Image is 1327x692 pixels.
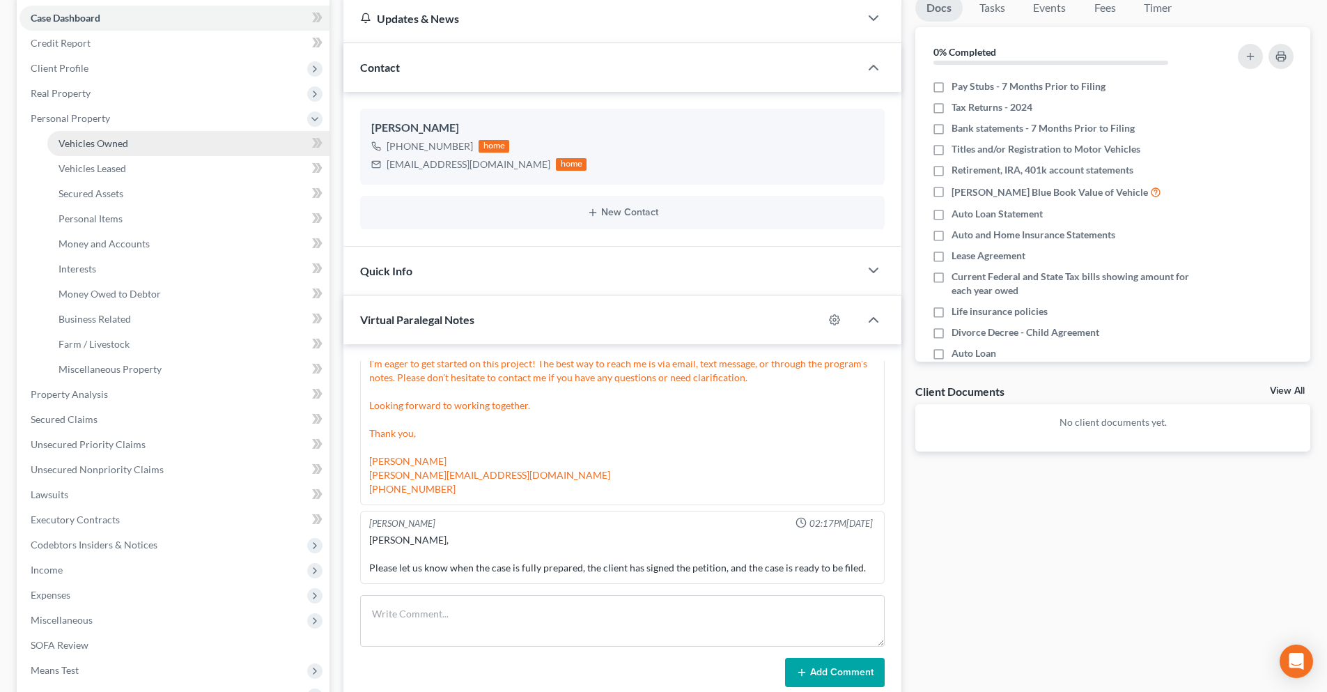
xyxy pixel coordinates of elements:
span: Vehicles Leased [59,162,126,174]
a: Unsecured Priority Claims [20,432,329,457]
span: Money Owed to Debtor [59,288,161,300]
div: [PHONE_NUMBER] [387,139,473,153]
span: Income [31,564,63,576]
span: Real Property [31,87,91,99]
span: Virtual Paralegal Notes [360,313,474,326]
div: home [556,158,587,171]
a: Business Related [47,307,329,332]
span: Personal Items [59,213,123,224]
span: Codebtors Insiders & Notices [31,539,157,551]
span: Credit Report [31,37,91,49]
span: Miscellaneous [31,614,93,626]
a: Money and Accounts [47,231,329,256]
span: Lawsuits [31,489,68,500]
span: Case Dashboard [31,12,100,24]
a: Farm / Livestock [47,332,329,357]
span: Pay Stubs - 7 Months Prior to Filing [952,79,1105,93]
span: Contact [360,61,400,74]
span: Tax Returns - 2024 [952,100,1032,114]
div: Updates & News [360,11,843,26]
a: Miscellaneous Property [47,357,329,382]
a: Lawsuits [20,482,329,507]
button: Add Comment [785,658,885,687]
span: Auto Loan Statement [952,207,1043,221]
a: Secured Assets [47,181,329,206]
div: [EMAIL_ADDRESS][DOMAIN_NAME] [387,157,550,171]
span: Executory Contracts [31,514,120,525]
span: Means Test [31,664,79,676]
p: No client documents yet. [926,415,1299,429]
span: Retirement, IRA, 401k account statements [952,163,1133,177]
span: Business Related [59,313,131,325]
a: Secured Claims [20,407,329,432]
span: Property Analysis [31,388,108,400]
span: Client Profile [31,62,88,74]
span: Interests [59,263,96,275]
span: Personal Property [31,112,110,124]
div: Client Documents [915,384,1004,399]
a: Vehicles Owned [47,131,329,156]
span: Unsecured Priority Claims [31,438,146,450]
div: home [479,140,509,153]
span: [PERSON_NAME] Blue Book Value of Vehicle [952,185,1148,199]
span: Life insurance policies [952,305,1048,318]
a: Property Analysis [20,382,329,407]
a: Personal Items [47,206,329,231]
span: 02:17PM[DATE] [809,517,873,530]
a: Executory Contracts [20,507,329,532]
span: Vehicles Owned [59,137,128,149]
span: Secured Assets [59,187,123,199]
span: Secured Claims [31,413,98,425]
span: Farm / Livestock [59,338,130,350]
a: Interests [47,256,329,282]
div: [PERSON_NAME] [371,120,874,137]
button: New Contact [371,207,874,218]
a: SOFA Review [20,633,329,658]
span: Auto Loan [952,346,996,360]
span: Miscellaneous Property [59,363,162,375]
span: Quick Info [360,264,412,277]
a: Unsecured Nonpriority Claims [20,457,329,482]
div: Open Intercom Messenger [1280,645,1313,678]
span: Money and Accounts [59,238,150,249]
div: [PERSON_NAME] [369,517,435,530]
a: Money Owed to Debtor [47,282,329,307]
span: Titles and/or Registration to Motor Vehicles [952,142,1140,156]
a: Credit Report [20,31,329,56]
a: View All [1270,386,1305,396]
span: Unsecured Nonpriority Claims [31,463,164,475]
span: Current Federal and State Tax bills showing amount for each year owed [952,270,1200,298]
a: Vehicles Leased [47,156,329,181]
strong: 0% Completed [933,46,996,58]
div: [PERSON_NAME], Please let us know when the case is fully prepared, the client has signed the peti... [369,533,876,575]
span: Bank statements - 7 Months Prior to Filing [952,121,1135,135]
span: Expenses [31,589,70,601]
a: Case Dashboard [20,6,329,31]
span: Lease Agreement [952,249,1025,263]
span: Auto and Home Insurance Statements [952,228,1115,242]
span: SOFA Review [31,639,88,651]
span: Divorce Decree - Child Agreement [952,325,1099,339]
